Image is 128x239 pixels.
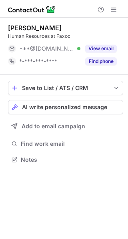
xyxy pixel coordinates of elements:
div: Save to List / ATS / CRM [22,85,109,91]
button: Add to email campaign [8,119,123,133]
span: Add to email campaign [22,123,85,129]
div: Human Resources at Faxoc [8,33,123,40]
span: Notes [21,156,120,163]
button: Reveal Button [85,45,117,53]
button: Reveal Button [85,57,117,65]
button: save-profile-one-click [8,81,123,95]
button: Find work email [8,138,123,149]
div: [PERSON_NAME] [8,24,62,32]
span: Find work email [21,140,120,147]
img: ContactOut v5.3.10 [8,5,56,14]
button: AI write personalized message [8,100,123,114]
button: Notes [8,154,123,165]
span: AI write personalized message [22,104,107,110]
span: ***@[DOMAIN_NAME] [19,45,74,52]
